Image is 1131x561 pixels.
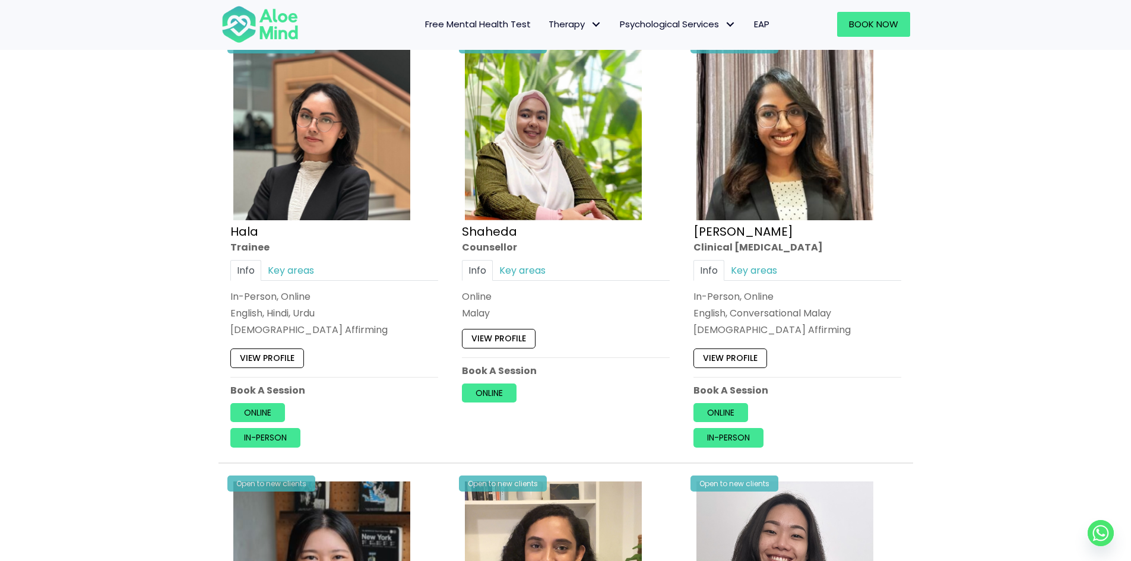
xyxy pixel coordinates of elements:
div: [DEMOGRAPHIC_DATA] Affirming [230,324,438,337]
p: Book A Session [693,383,901,397]
p: Malay [462,306,670,320]
div: Open to new clients [227,476,315,492]
span: Book Now [849,18,898,30]
a: View profile [693,349,767,368]
a: View profile [230,349,304,368]
div: Online [462,290,670,303]
a: Book Now [837,12,910,37]
img: Hala [233,43,410,220]
a: In-person [693,429,763,448]
a: [PERSON_NAME] [693,223,793,240]
a: Key areas [261,260,321,281]
span: Therapy: submenu [588,16,605,33]
a: Online [693,403,748,422]
a: Info [230,260,261,281]
p: English, Hindi, Urdu [230,306,438,320]
nav: Menu [314,12,778,37]
a: Whatsapp [1088,520,1114,546]
a: EAP [745,12,778,37]
img: Aloe mind Logo [221,5,299,44]
div: In-Person, Online [693,290,901,303]
a: Info [462,260,493,281]
p: Book A Session [462,364,670,378]
a: Info [693,260,724,281]
div: In-Person, Online [230,290,438,303]
span: Psychological Services [620,18,736,30]
img: Shaheda Counsellor [465,43,642,220]
div: Open to new clients [459,476,547,492]
a: In-person [230,429,300,448]
a: Psychological ServicesPsychological Services: submenu [611,12,745,37]
a: Online [462,383,517,402]
img: croped-Anita_Profile-photo-300×300 [696,43,873,220]
div: [DEMOGRAPHIC_DATA] Affirming [693,324,901,337]
a: Key areas [724,260,784,281]
div: Trainee [230,240,438,254]
a: Hala [230,223,258,240]
a: View profile [462,329,536,348]
div: Clinical [MEDICAL_DATA] [693,240,901,254]
p: English, Conversational Malay [693,306,901,320]
span: Free Mental Health Test [425,18,531,30]
span: Psychological Services: submenu [722,16,739,33]
a: TherapyTherapy: submenu [540,12,611,37]
div: Counsellor [462,240,670,254]
a: Key areas [493,260,552,281]
span: Therapy [549,18,602,30]
a: Free Mental Health Test [416,12,540,37]
div: Open to new clients [690,476,778,492]
p: Book A Session [230,383,438,397]
a: Shaheda [462,223,517,240]
a: Online [230,403,285,422]
span: EAP [754,18,769,30]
